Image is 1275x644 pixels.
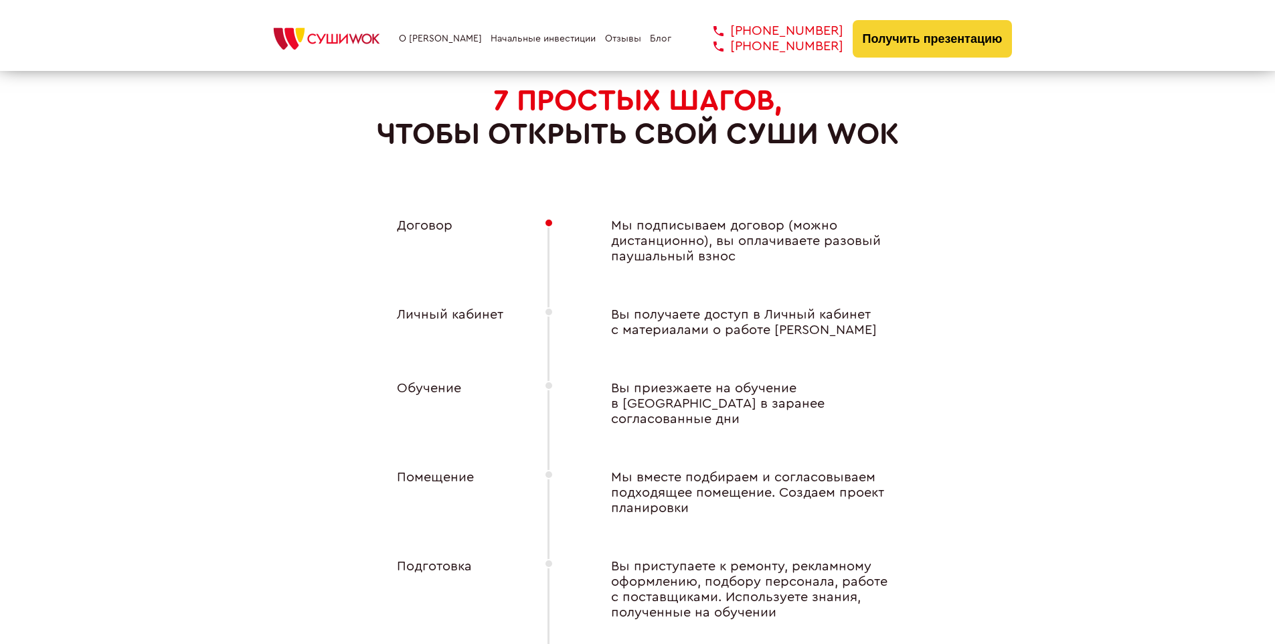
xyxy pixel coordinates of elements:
button: Получить презентацию [853,20,1013,58]
a: [PHONE_NUMBER] [693,23,843,39]
a: Отзывы [605,33,641,44]
div: Помещение [370,470,517,516]
h2: чтобы открыть свой Суши Wok [377,84,899,151]
div: Мы подписываем договор (можно дистанционно), вы оплачиваете разовый паушальный взнос [584,218,906,264]
a: О [PERSON_NAME] [399,33,482,44]
div: Мы вместе подбираем и согласовываем подходящее помещение. Создаем проект планировки [584,470,906,516]
span: 7 ПРОСТЫХ ШАГОВ, [493,86,782,115]
div: Личный кабинет [370,307,517,338]
img: СУШИWOK [263,24,390,54]
div: Подготовка [370,559,517,621]
div: Вы приступаете к ремонту, рекламному оформлению, подбору персонала, работе с поставщиками. Исполь... [584,559,906,621]
div: Вы приезжаете на обучение в [GEOGRAPHIC_DATA] в заранее согласованные дни [584,381,906,427]
div: Обучение [370,381,517,427]
a: [PHONE_NUMBER] [693,39,843,54]
a: Блог [650,33,671,44]
div: Вы получаете доступ в Личный кабинет с материалами о работе [PERSON_NAME] [584,307,906,338]
div: Договор [370,218,517,264]
a: Начальные инвестиции [491,33,596,44]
